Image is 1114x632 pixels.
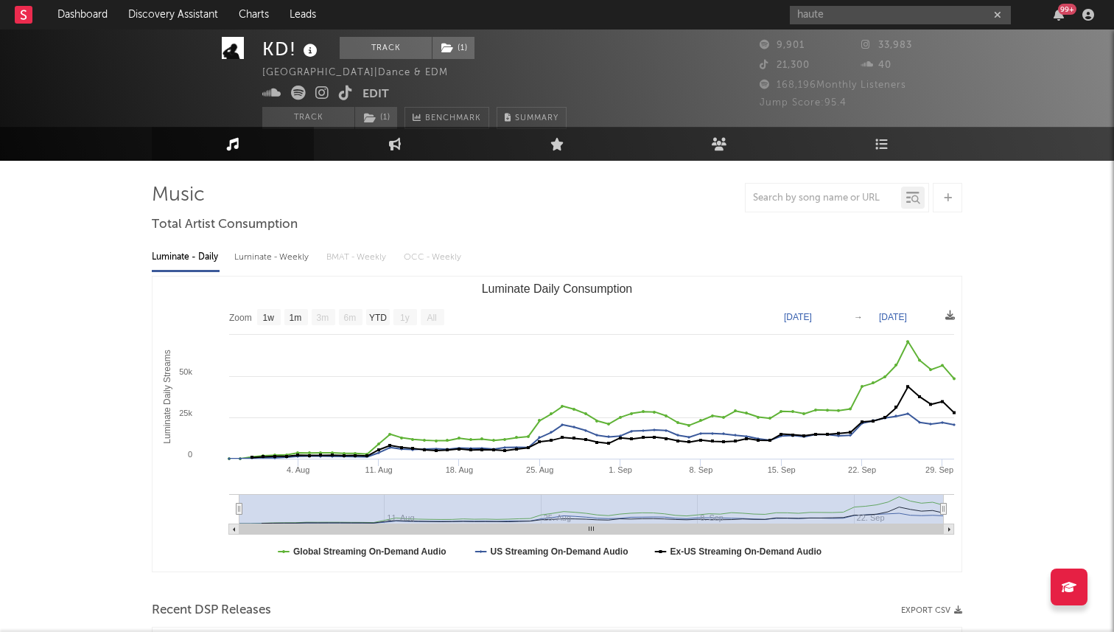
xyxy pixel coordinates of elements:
button: Export CSV [901,606,962,615]
div: KD! [262,37,321,61]
text: 6m [344,313,357,323]
div: 99 + [1058,4,1076,15]
text: 0 [188,450,192,459]
span: ( 1 ) [354,107,398,129]
text: 18. Aug [446,465,473,474]
text: YTD [369,313,387,323]
button: (1) [432,37,474,59]
text: All [427,313,436,323]
div: [GEOGRAPHIC_DATA] | Dance & EDM [262,64,465,82]
button: Summary [497,107,567,129]
text: 11. Aug [365,465,392,474]
text: 1y [400,313,410,323]
text: [DATE] [879,312,907,322]
span: 9,901 [760,41,805,50]
text: Luminate Daily Consumption [482,282,633,295]
text: 15. Sep [768,465,796,474]
text: 50k [179,367,192,376]
svg: Luminate Daily Consumption [153,277,961,572]
div: Luminate - Daily [152,245,220,270]
text: 22. Sep [848,465,876,474]
text: 25. Aug [526,465,553,474]
text: 25k [179,409,192,417]
button: 99+ [1054,9,1064,21]
span: 168,196 Monthly Listeners [760,80,906,90]
text: 3m [317,313,329,323]
span: Jump Score: 95.4 [760,98,847,108]
input: Search for artists [790,6,1011,24]
span: Total Artist Consumption [152,216,298,234]
span: Benchmark [425,110,481,128]
div: Luminate - Weekly [234,245,312,270]
text: 8. Sep [689,465,712,474]
text: → [854,312,863,322]
text: 29. Sep [925,465,953,474]
button: (1) [355,107,397,129]
span: Recent DSP Releases [152,602,271,619]
text: Global Streaming On-Demand Audio [293,546,446,557]
span: 33,983 [861,41,912,50]
span: Summary [515,114,558,122]
text: 1m [290,313,302,323]
button: Edit [362,86,389,104]
text: 4. Aug [287,465,309,474]
text: 1. Sep [609,465,632,474]
span: 21,300 [760,60,810,70]
text: [DATE] [784,312,812,322]
span: ( 1 ) [432,37,475,59]
button: Track [340,37,432,59]
text: Luminate Daily Streams [162,350,172,443]
text: Zoom [229,313,252,323]
text: US Streaming On-Demand Audio [491,546,628,557]
input: Search by song name or URL [746,192,901,204]
text: 1w [263,313,275,323]
text: Ex-US Streaming On-Demand Audio [670,546,822,557]
button: Track [262,107,354,129]
a: Benchmark [404,107,489,129]
span: 40 [861,60,891,70]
